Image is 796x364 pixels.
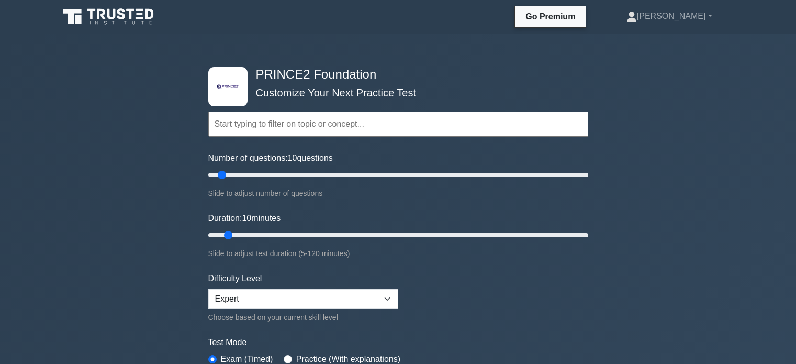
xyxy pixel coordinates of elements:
[208,212,281,225] label: Duration: minutes
[601,6,737,27] a: [PERSON_NAME]
[288,153,297,162] span: 10
[242,214,251,223] span: 10
[208,112,588,137] input: Start typing to filter on topic or concept...
[208,152,333,164] label: Number of questions: questions
[519,10,581,23] a: Go Premium
[252,67,537,82] h4: PRINCE2 Foundation
[208,336,588,349] label: Test Mode
[208,247,588,260] div: Slide to adjust test duration (5-120 minutes)
[208,187,588,200] div: Slide to adjust number of questions
[208,272,262,285] label: Difficulty Level
[208,311,398,324] div: Choose based on your current skill level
